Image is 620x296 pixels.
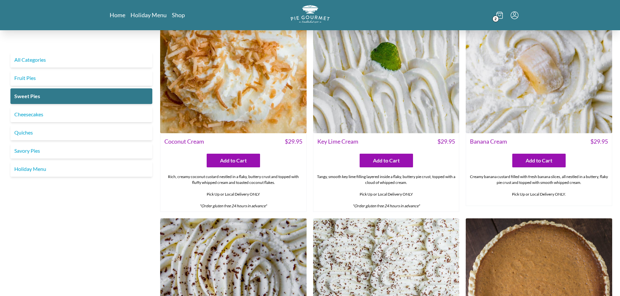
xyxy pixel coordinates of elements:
div: Tangy, smooth key lime filling layered inside a flaky, buttery pie crust, topped with a cloud of ... [313,171,459,212]
span: Banana Cream [470,137,507,146]
button: Add to Cart [207,154,260,167]
span: Add to Cart [373,157,400,164]
a: Savory Pies [10,143,152,159]
em: *Order gluten free 24 hours in advance* [200,203,267,208]
em: *Order gluten free 24 hours in advance* [352,203,420,208]
div: Creamy banana custard filled with fresh banana slices, all nestled in a buttery, flaky pie crust ... [466,171,612,206]
span: $ 29.95 [590,137,608,146]
a: Home [110,11,125,19]
a: Fruit Pies [10,70,152,86]
button: Add to Cart [512,154,566,167]
a: Cheesecakes [10,107,152,122]
img: logo [291,5,330,23]
a: Shop [172,11,185,19]
a: Sweet Pies [10,88,152,104]
span: Coconut Cream [164,137,204,146]
span: $ 29.95 [437,137,455,146]
button: Menu [511,11,518,19]
button: Add to Cart [360,154,413,167]
a: Quiches [10,125,152,140]
span: 2 [492,16,499,22]
span: $ 29.95 [285,137,302,146]
a: Holiday Menu [10,161,152,177]
a: All Categories [10,52,152,68]
a: Holiday Menu [131,11,167,19]
span: Add to Cart [220,157,247,164]
a: Logo [291,5,330,25]
span: Add to Cart [526,157,552,164]
div: Rich, creamy coconut custard nestled in a flaky, buttery crust and topped with fluffy whipped cre... [160,171,306,212]
span: Key Lime Cream [317,137,358,146]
